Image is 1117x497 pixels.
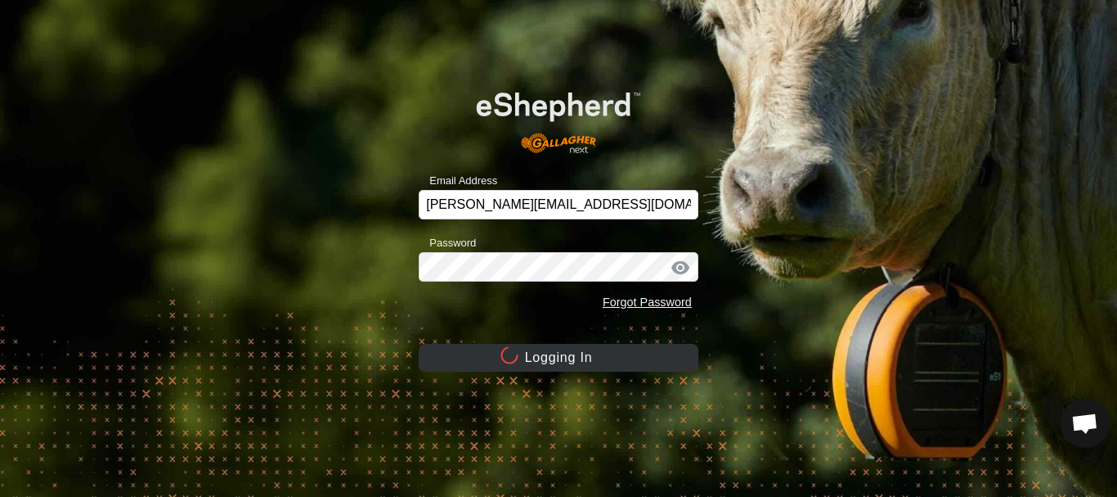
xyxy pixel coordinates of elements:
[419,235,476,251] label: Password
[446,69,670,164] img: E-shepherd Logo
[603,296,692,309] a: Forgot Password
[419,190,698,219] input: Email Address
[1061,399,1110,448] a: Open chat
[419,344,698,372] button: Logging In
[419,173,497,189] label: Email Address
